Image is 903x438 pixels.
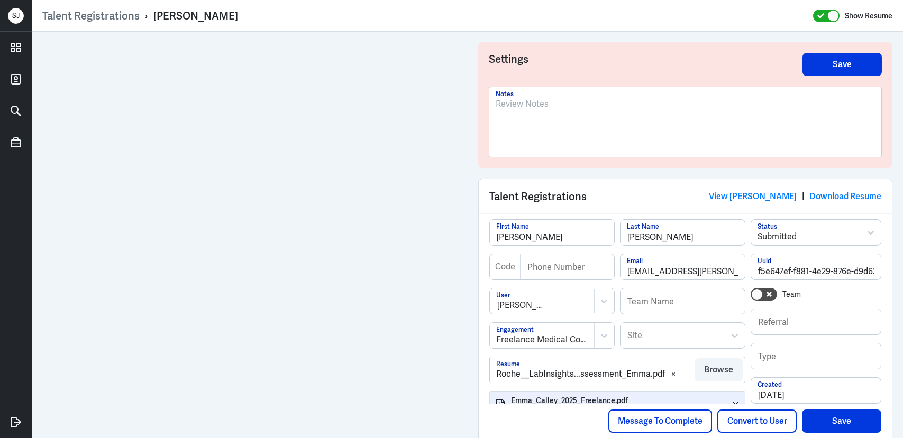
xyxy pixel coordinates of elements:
[521,254,614,279] input: Phone Number
[709,190,881,203] div: |
[782,289,801,300] label: Team
[802,53,882,76] button: Save
[751,254,881,279] input: Uuid
[751,309,881,334] input: Referral
[153,9,238,23] div: [PERSON_NAME]
[717,409,797,433] button: Convert to User
[751,343,881,369] input: Type
[8,8,24,24] div: S J
[490,220,614,245] input: First Name
[479,179,892,213] div: Talent Registrations
[695,358,743,381] button: Browse
[621,220,745,245] input: Last Name
[621,288,745,314] input: Team Name
[42,9,140,23] a: Talent Registrations
[809,191,881,202] a: Download Resume
[802,409,881,433] button: Save
[511,397,732,405] a: Emma_Calley_2025_Freelance.pdf
[709,191,797,202] a: View [PERSON_NAME]
[140,9,153,23] p: ›
[608,409,712,433] button: Message To Complete
[621,254,745,279] input: Email
[489,53,803,76] h3: Settings
[751,378,881,403] input: Created
[845,9,892,23] label: Show Resume
[496,368,665,380] div: Roche__LabInsights...ssessment_Emma.pdf
[42,42,457,427] iframe: https://ppcdn.hiredigital.com/register/b4047722/resumes/549099324/Roche__LabInsights_Medical_Cont...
